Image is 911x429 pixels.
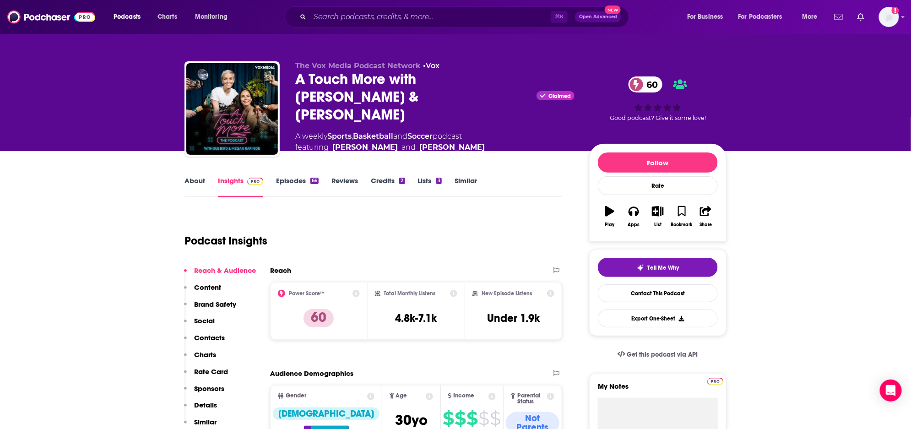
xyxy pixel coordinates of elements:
[270,266,291,275] h2: Reach
[575,11,621,22] button: Open AdvancedNew
[352,132,353,141] span: ,
[879,7,899,27] img: User Profile
[687,11,723,23] span: For Business
[194,350,216,359] p: Charts
[331,176,358,197] a: Reviews
[184,283,221,300] button: Content
[879,7,899,27] button: Show profile menu
[399,178,405,184] div: 2
[638,76,663,92] span: 60
[879,7,899,27] span: Logged in as rowan.sullivan
[423,61,439,70] span: •
[629,76,663,92] a: 60
[671,222,693,228] div: Bookmark
[598,382,718,398] label: My Notes
[627,351,698,358] span: Get this podcast via API
[189,10,239,24] button: open menu
[194,316,215,325] p: Social
[419,142,485,153] a: Sue Bird
[295,61,421,70] span: The Vox Media Podcast Network
[589,61,727,136] div: 60Good podcast? Give it some love!
[184,401,217,418] button: Details
[184,384,224,401] button: Sponsors
[628,222,640,228] div: Apps
[186,63,278,155] a: A Touch More with Sue Bird & Megan Rapinoe
[157,11,177,23] span: Charts
[310,10,551,24] input: Search podcasts, credits, & more...
[194,401,217,409] p: Details
[831,9,846,25] a: Show notifications dropdown
[184,316,215,333] button: Social
[892,7,899,14] svg: Add a profile image
[455,176,477,197] a: Similar
[426,61,439,70] a: Vox
[707,376,723,385] a: Pro website
[247,178,263,185] img: Podchaser Pro
[681,10,735,24] button: open menu
[610,114,706,121] span: Good podcast? Give it some love!
[7,8,95,26] img: Podchaser - Follow, Share and Rate Podcasts
[598,152,718,173] button: Follow
[436,178,442,184] div: 3
[289,290,325,297] h2: Power Score™
[605,5,621,14] span: New
[467,411,478,426] span: $
[270,369,353,378] h2: Audience Demographics
[551,11,568,23] span: ⌘ K
[700,222,712,228] div: Share
[218,176,263,197] a: InsightsPodchaser Pro
[738,11,782,23] span: For Podcasters
[293,6,638,27] div: Search podcasts, credits, & more...
[707,378,723,385] img: Podchaser Pro
[194,384,224,393] p: Sponsors
[407,132,433,141] a: Soccer
[648,264,679,272] span: Tell Me Why
[107,10,152,24] button: open menu
[579,15,617,19] span: Open Advanced
[418,176,442,197] a: Lists3
[548,94,571,98] span: Claimed
[273,407,380,420] div: [DEMOGRAPHIC_DATA]
[194,283,221,292] p: Content
[401,142,416,153] span: and
[327,132,352,141] a: Sports
[194,418,217,426] p: Similar
[796,10,829,24] button: open menu
[194,333,225,342] p: Contacts
[184,333,225,350] button: Contacts
[622,200,645,233] button: Apps
[598,284,718,302] a: Contact This Podcast
[598,200,622,233] button: Play
[453,393,474,399] span: Income
[295,142,485,153] span: featuring
[276,176,319,197] a: Episodes66
[487,311,540,325] h3: Under 1.9k
[482,290,532,297] h2: New Episode Listens
[395,311,437,325] h3: 4.8k-7.1k
[443,411,501,426] a: $$$$$
[286,393,306,399] span: Gender
[194,367,228,376] p: Rate Card
[880,380,902,402] div: Open Intercom Messenger
[670,200,694,233] button: Bookmark
[184,266,256,283] button: Reach & Audience
[194,300,236,309] p: Brand Safety
[610,343,705,366] a: Get this podcast via API
[598,310,718,327] button: Export One-Sheet
[184,300,236,317] button: Brand Safety
[353,132,393,141] a: Basketball
[490,411,501,426] span: $
[646,200,670,233] button: List
[732,10,796,24] button: open menu
[194,266,256,275] p: Reach & Audience
[396,393,407,399] span: Age
[455,411,466,426] span: $
[384,290,436,297] h2: Total Monthly Listens
[479,411,489,426] span: $
[152,10,183,24] a: Charts
[802,11,818,23] span: More
[114,11,141,23] span: Podcasts
[310,178,319,184] div: 66
[694,200,718,233] button: Share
